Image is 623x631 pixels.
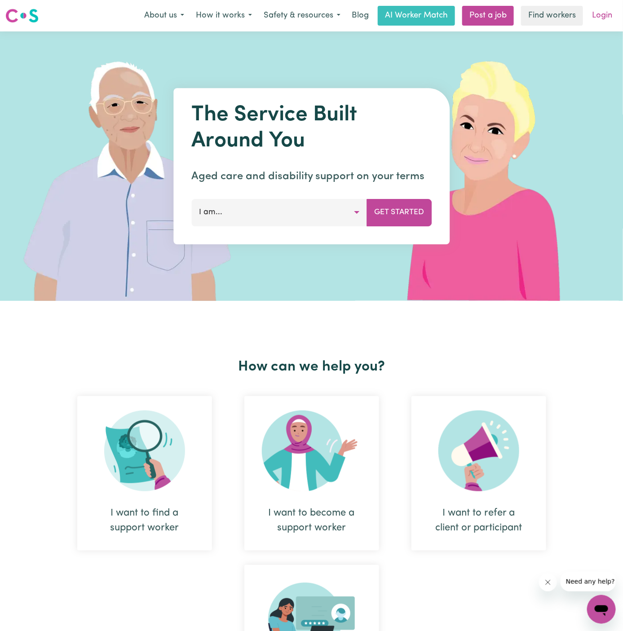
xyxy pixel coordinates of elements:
[539,574,557,591] iframe: Close message
[191,168,432,185] p: Aged care and disability support on your terms
[346,6,374,26] a: Blog
[378,6,455,26] a: AI Worker Match
[5,8,39,24] img: Careseekers logo
[262,410,362,491] img: Become Worker
[462,6,514,26] a: Post a job
[266,506,358,535] div: I want to become a support worker
[5,5,39,26] a: Careseekers logo
[587,6,618,26] a: Login
[244,396,379,551] div: I want to become a support worker
[587,595,616,624] iframe: Button to launch messaging window
[433,506,525,535] div: I want to refer a client or participant
[367,199,432,226] button: Get Started
[61,358,562,375] h2: How can we help you?
[190,6,258,25] button: How it works
[104,410,185,491] img: Search
[191,199,367,226] button: I am...
[521,6,583,26] a: Find workers
[561,572,616,591] iframe: Message from company
[138,6,190,25] button: About us
[438,410,519,491] img: Refer
[191,102,432,154] h1: The Service Built Around You
[99,506,190,535] div: I want to find a support worker
[411,396,546,551] div: I want to refer a client or participant
[77,396,212,551] div: I want to find a support worker
[258,6,346,25] button: Safety & resources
